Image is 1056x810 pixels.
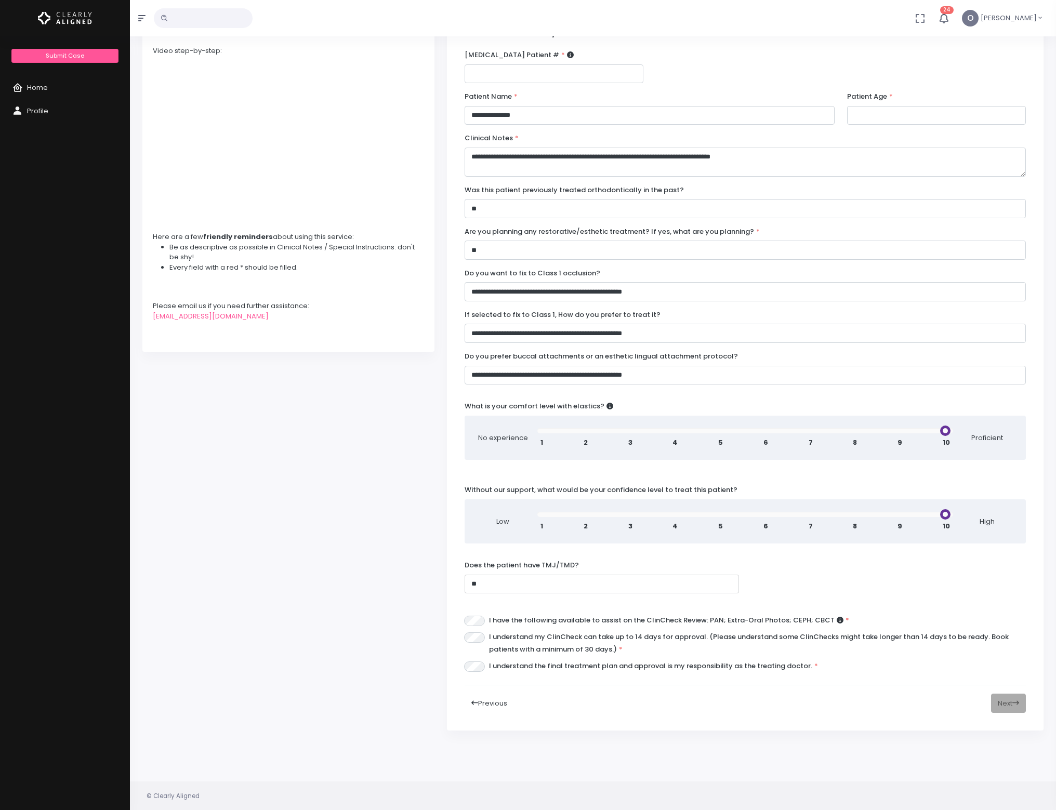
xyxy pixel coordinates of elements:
img: Logo Horizontal [38,7,92,29]
span: 10 [943,437,950,448]
span: 24 [940,6,954,14]
span: High [961,516,1013,527]
span: 5 [718,437,723,448]
label: Do you want to fix to Class 1 occlusion? [465,268,600,278]
label: Do you prefer buccal attachments or an esthetic lingual attachment protocol? [465,351,738,362]
span: 7 [809,437,813,448]
span: 8 [853,437,857,448]
span: 3 [628,437,632,448]
label: I understand the final treatment plan and approval is my responsibility as the treating doctor. [489,660,818,672]
label: I have the following available to assist on the ClinCheck Review: PAN; Extra-Oral Photos; CEPH; CBCT [489,614,849,627]
label: Was this patient previously treated orthodontically in the past? [465,185,684,195]
span: 3 [628,521,632,532]
span: 4 [672,437,678,448]
span: Profile [27,106,48,116]
span: 6 [763,437,768,448]
span: 4 [672,521,678,532]
label: Does the patient have TMJ/TMD? [465,560,579,570]
label: Are you planning any restorative/esthetic treatment? If yes, what are you planning? [465,227,760,237]
span: 8 [853,521,857,532]
label: If selected to fix to Class 1, How do you prefer to treat it? [465,310,661,320]
span: Submit Case [46,51,84,60]
span: [PERSON_NAME] [981,13,1037,23]
span: 5 [718,521,723,532]
div: Video step-by-step: [153,46,424,56]
label: Clinical Notes [465,133,519,143]
span: 2 [584,437,588,448]
li: Every field with a red * should be filled. [169,262,424,273]
span: 2 [584,521,588,532]
span: 9 [897,521,902,532]
span: 10 [943,521,950,532]
span: 9 [897,437,902,448]
span: 1 [540,521,543,532]
div: Here are a few about using this service: [153,232,424,242]
a: Submit Case [11,49,118,63]
span: Low [477,516,529,527]
label: Patient Name [465,91,518,102]
span: 6 [763,521,768,532]
span: Home [27,83,48,92]
label: What is your comfort level with elastics? [465,401,613,411]
span: 7 [809,521,813,532]
span: 1 [540,437,543,448]
span: O [962,10,979,26]
button: Previous [465,694,514,713]
div: Please email us if you need further assistance: [153,301,424,311]
h3: Case Summary [465,23,1026,37]
span: Proficient [961,433,1013,443]
li: Be as descriptive as possible in Clinical Notes / Special Instructions: don't be shy! [169,242,424,262]
strong: friendly reminders [203,232,273,242]
span: No experience [477,433,529,443]
label: Patient Age [847,91,893,102]
label: [MEDICAL_DATA] Patient # [465,50,574,60]
a: [EMAIL_ADDRESS][DOMAIN_NAME] [153,311,269,321]
label: I understand my ClinCheck can take up to 14 days for approval. (Please understand some ClinChecks... [489,631,1025,656]
label: Without our support, what would be your confidence level to treat this patient? [465,485,737,495]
